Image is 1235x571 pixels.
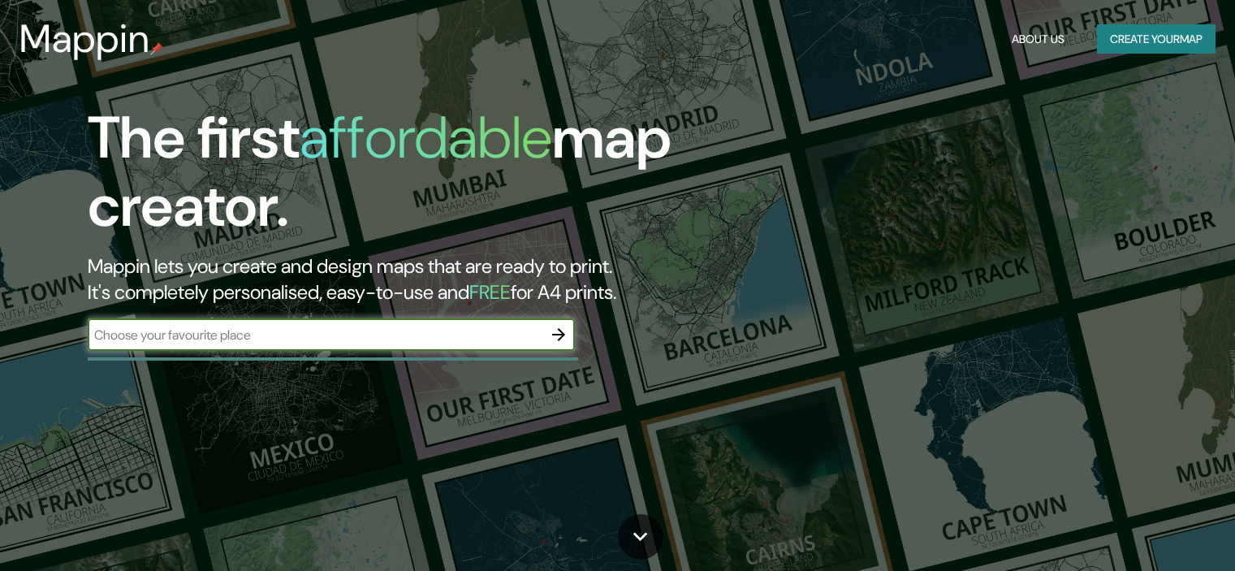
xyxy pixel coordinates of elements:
button: About Us [1005,24,1071,54]
h1: The first map creator. [88,104,706,253]
input: Choose your favourite place [88,326,542,344]
h5: FREE [469,279,511,305]
h2: Mappin lets you create and design maps that are ready to print. It's completely personalised, eas... [88,253,706,305]
h1: affordable [300,100,552,175]
h3: Mappin [19,16,150,62]
img: mappin-pin [150,42,163,55]
button: Create yourmap [1097,24,1216,54]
